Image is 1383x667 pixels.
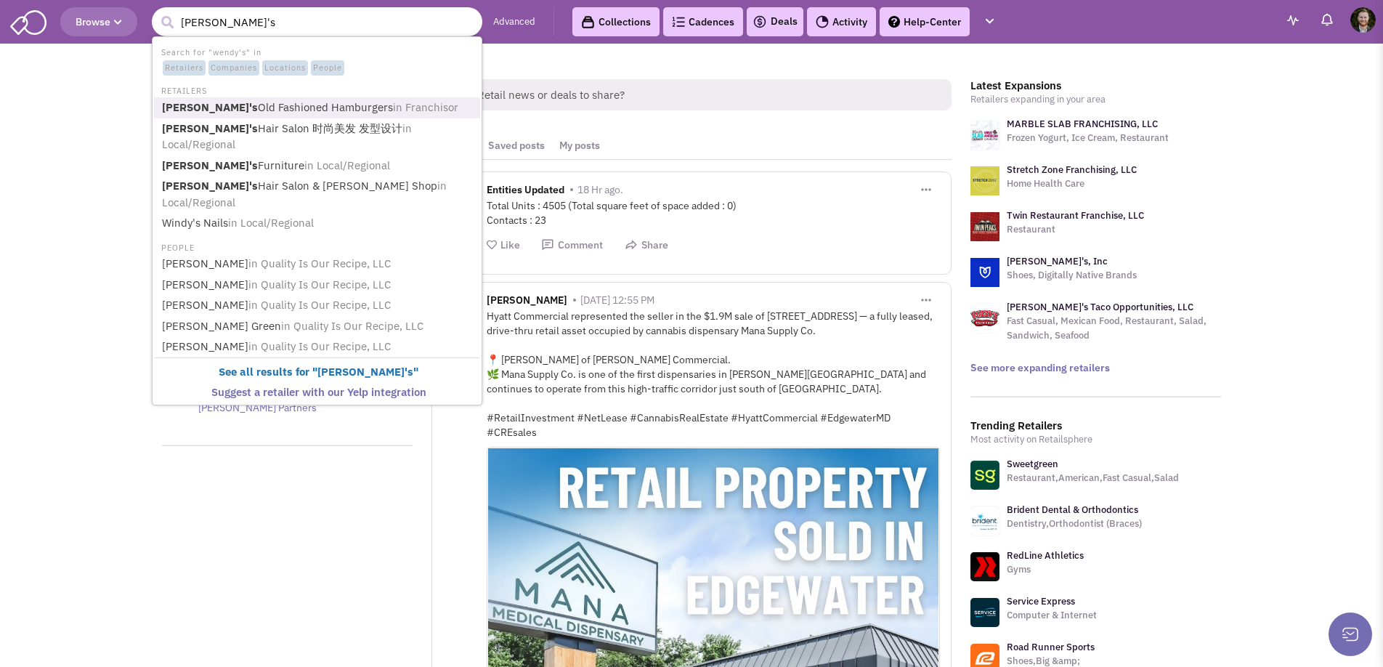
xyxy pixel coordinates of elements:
[162,100,258,114] b: [PERSON_NAME]'s
[487,309,940,440] div: Hyatt Commercial represented the seller in the $1.9M sale of [STREET_ADDRESS] — a fully leased, d...
[487,183,564,200] span: Entities Updated
[500,238,520,251] span: Like
[1007,562,1084,577] p: Gyms
[158,296,479,315] a: [PERSON_NAME]in Quality Is Our Recipe, LLC
[198,401,317,414] a: [PERSON_NAME] Partners
[572,7,660,36] a: Collections
[162,158,258,172] b: [PERSON_NAME]'s
[158,383,479,403] a: Suggest a retailer with our Yelp integration
[248,278,391,291] span: in Quality Is Our Recipe, LLC
[228,216,314,230] span: in Local/Regional
[970,121,999,150] img: logo
[880,7,970,36] a: Help-Center
[1007,118,1158,130] a: MARBLE SLAB FRANCHISING, LLC
[481,132,552,159] a: Saved posts
[487,294,567,310] span: [PERSON_NAME]
[487,238,520,252] button: Like
[580,294,654,307] span: [DATE] 12:55 PM
[1007,608,1097,623] p: Computer & Internet
[158,214,479,233] a: Windy's Nailsin Local/Regional
[158,119,479,155] a: [PERSON_NAME]'sHair Salon 时尚美发 发型设计in Local/Regional
[625,238,668,252] button: Share
[577,183,623,196] span: 18 Hr ago.
[163,60,206,76] span: Retailers
[970,461,999,490] img: www.sweetgreen.com
[152,7,482,36] input: Search
[158,156,479,176] a: [PERSON_NAME]'sFurniturein Local/Regional
[493,15,535,29] a: Advanced
[1007,595,1075,607] a: Service Express
[162,121,258,135] b: [PERSON_NAME]'s
[158,177,479,212] a: [PERSON_NAME]'sHair Salon & [PERSON_NAME] Shopin Local/Regional
[970,92,1221,107] p: Retailers expanding in your area
[1007,549,1084,562] a: RedLine Athletics
[248,298,391,312] span: in Quality Is Our Recipe, LLC
[552,132,607,159] a: My posts
[970,79,1221,92] h3: Latest Expansions
[281,319,423,333] span: in Quality Is Our Recipe, LLC
[154,82,480,97] li: RETAILERS
[970,432,1221,447] p: Most activity on Retailsphere
[262,60,308,76] span: Locations
[1007,517,1142,531] p: Dentistry,Orthodontist (Braces)
[60,7,137,36] button: Browse
[581,15,595,29] img: icon-collection-lavender-black.svg
[672,17,685,27] img: Cadences_logo.png
[1007,458,1058,470] a: Sweetgreen
[1007,209,1144,222] a: Twin Restaurant Franchise, LLC
[317,365,413,379] b: [PERSON_NAME]'s
[162,179,258,193] b: [PERSON_NAME]'s
[888,16,900,28] img: help.png
[970,212,999,241] img: logo
[970,419,1221,432] h3: Trending Retailers
[219,365,418,379] b: See all results for " "
[162,179,447,209] span: in Local/Regional
[158,275,479,295] a: [PERSON_NAME]in Quality Is Our Recipe, LLC
[541,238,603,252] button: Comment
[1007,255,1108,267] a: [PERSON_NAME]'s, Inc
[208,60,259,76] span: Companies
[970,258,999,287] img: logo
[1350,7,1376,33] img: Austin Tidwell
[753,13,767,31] img: icon-deals.svg
[158,363,479,382] a: See all results for "[PERSON_NAME]'s"
[1007,222,1144,237] p: Restaurant
[248,339,391,353] span: in Quality Is Our Recipe, LLC
[393,100,458,114] span: in Franchisor
[304,158,390,172] span: in Local/Regional
[10,7,46,35] img: SmartAdmin
[1007,177,1137,191] p: Home Health Care
[1007,471,1179,485] p: Restaurant,American,Fast Casual,Salad
[211,385,426,399] b: Suggest a retailer with our Yelp integration
[154,44,480,77] li: Search for "wendy's" in
[311,60,344,76] span: People
[1007,301,1193,313] a: [PERSON_NAME]'s Taco Opportunities, LLC
[753,13,798,31] a: Deals
[158,98,479,118] a: [PERSON_NAME]'sOld Fashioned Hamburgersin Franchisor
[970,304,999,333] img: logo
[1007,163,1137,176] a: Stretch Zone Franchising, LLC
[158,337,479,357] a: [PERSON_NAME]in Quality Is Our Recipe, LLC
[487,198,940,227] div: Total Units : 4505 (Total square feet of space added : 0) Contacts : 23
[816,15,829,28] img: Activity.png
[248,256,391,270] span: in Quality Is Our Recipe, LLC
[76,15,122,28] span: Browse
[158,317,479,336] a: [PERSON_NAME] Greenin Quality Is Our Recipe, LLC
[970,166,999,195] img: logo
[466,79,952,110] span: Retail news or deals to share?
[1007,314,1221,343] p: Fast Casual, Mexican Food, Restaurant, Salad, Sandwich, Seafood
[1007,641,1095,653] a: Road Runner Sports
[1007,131,1169,145] p: Frozen Yogurt, Ice Cream, Restaurant
[1007,268,1137,283] p: Shoes, Digitally Native Brands
[663,7,743,36] a: Cadences
[1007,504,1138,516] a: Brident Dental & Orthodontics
[154,239,480,254] li: PEOPLE
[807,7,876,36] a: Activity
[158,254,479,274] a: [PERSON_NAME]in Quality Is Our Recipe, LLC
[970,361,1110,374] a: See more expanding retailers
